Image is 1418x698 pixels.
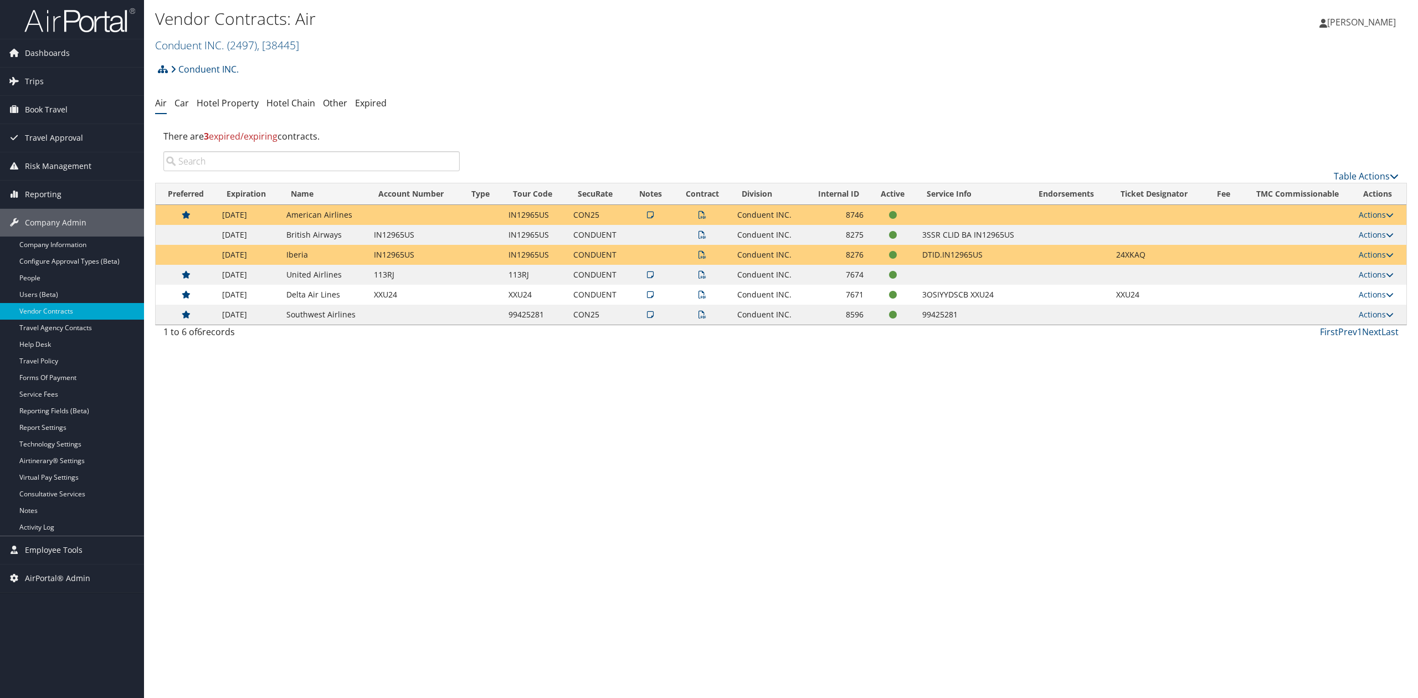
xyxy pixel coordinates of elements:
[1111,183,1205,205] th: Ticket Designator: activate to sort column ascending
[155,97,167,109] a: Air
[503,305,567,325] td: 99425281
[1353,183,1406,205] th: Actions
[503,245,567,265] td: IN12965US
[163,325,460,344] div: 1 to 6 of records
[461,183,503,205] th: Type: activate to sort column ascending
[204,130,278,142] span: expired/expiring
[281,205,368,225] td: American Airlines
[163,151,460,171] input: Search
[257,38,299,53] span: , [ 38445 ]
[24,7,135,33] img: airportal-logo.png
[197,326,202,338] span: 6
[368,245,461,265] td: IN12965US
[155,121,1407,151] div: There are contracts.
[217,205,281,225] td: [DATE]
[1320,326,1338,338] a: First
[503,205,567,225] td: IN12965US
[917,285,1029,305] td: 3OSIYYDSCB XXU24
[803,183,869,205] th: Internal ID: activate to sort column ascending
[1205,183,1241,205] th: Fee: activate to sort column ascending
[1359,289,1394,300] a: Actions
[1381,326,1399,338] a: Last
[503,285,567,305] td: XXU24
[217,285,281,305] td: [DATE]
[25,564,90,592] span: AirPortal® Admin
[155,38,299,53] a: Conduent INC.
[25,209,86,237] span: Company Admin
[323,97,347,109] a: Other
[803,265,869,285] td: 7674
[732,225,803,245] td: Conduent INC.
[1334,170,1399,182] a: Table Actions
[568,183,628,205] th: SecuRate: activate to sort column ascending
[503,225,567,245] td: IN12965US
[25,536,83,564] span: Employee Tools
[156,183,217,205] th: Preferred: activate to sort column ascending
[869,183,917,205] th: Active: activate to sort column ascending
[917,245,1029,265] td: DTID.IN12965US
[25,181,61,208] span: Reporting
[281,183,368,205] th: Name: activate to sort column ascending
[281,225,368,245] td: British Airways
[1359,249,1394,260] a: Actions
[281,285,368,305] td: Delta Air Lines
[281,245,368,265] td: Iberia
[803,205,869,225] td: 8746
[803,225,869,245] td: 8275
[568,245,628,265] td: CONDUENT
[803,285,869,305] td: 7671
[1359,269,1394,280] a: Actions
[174,97,189,109] a: Car
[1357,326,1362,338] a: 1
[803,245,869,265] td: 8276
[1359,229,1394,240] a: Actions
[25,152,91,180] span: Risk Management
[266,97,315,109] a: Hotel Chain
[568,265,628,285] td: CONDUENT
[217,305,281,325] td: [DATE]
[732,305,803,325] td: Conduent INC.
[1242,183,1353,205] th: TMC Commissionable: activate to sort column ascending
[368,225,461,245] td: IN12965US
[568,225,628,245] td: CONDUENT
[1362,326,1381,338] a: Next
[732,265,803,285] td: Conduent INC.
[732,245,803,265] td: Conduent INC.
[1359,309,1394,320] a: Actions
[204,130,209,142] strong: 3
[503,265,567,285] td: 113RJ
[217,225,281,245] td: [DATE]
[368,265,461,285] td: 113RJ
[803,305,869,325] td: 8596
[25,124,83,152] span: Travel Approval
[503,183,567,205] th: Tour Code: activate to sort column ascending
[217,245,281,265] td: [DATE]
[1111,245,1205,265] td: 24XKAQ
[1029,183,1111,205] th: Endorsements: activate to sort column ascending
[1359,209,1394,220] a: Actions
[368,285,461,305] td: XXU24
[217,183,281,205] th: Expiration: activate to sort column descending
[732,285,803,305] td: Conduent INC.
[281,305,368,325] td: Southwest Airlines
[281,265,368,285] td: United Airlines
[25,96,68,124] span: Book Travel
[568,305,628,325] td: CON25
[1338,326,1357,338] a: Prev
[217,265,281,285] td: [DATE]
[568,205,628,225] td: CON25
[155,7,990,30] h1: Vendor Contracts: Air
[171,58,239,80] a: Conduent INC.
[917,305,1029,325] td: 99425281
[355,97,387,109] a: Expired
[25,68,44,95] span: Trips
[227,38,257,53] span: ( 2497 )
[627,183,674,205] th: Notes: activate to sort column ascending
[25,39,70,67] span: Dashboards
[1111,285,1205,305] td: XXU24
[732,183,803,205] th: Division: activate to sort column ascending
[368,183,461,205] th: Account Number: activate to sort column ascending
[1319,6,1407,39] a: [PERSON_NAME]
[917,183,1029,205] th: Service Info: activate to sort column ascending
[197,97,259,109] a: Hotel Property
